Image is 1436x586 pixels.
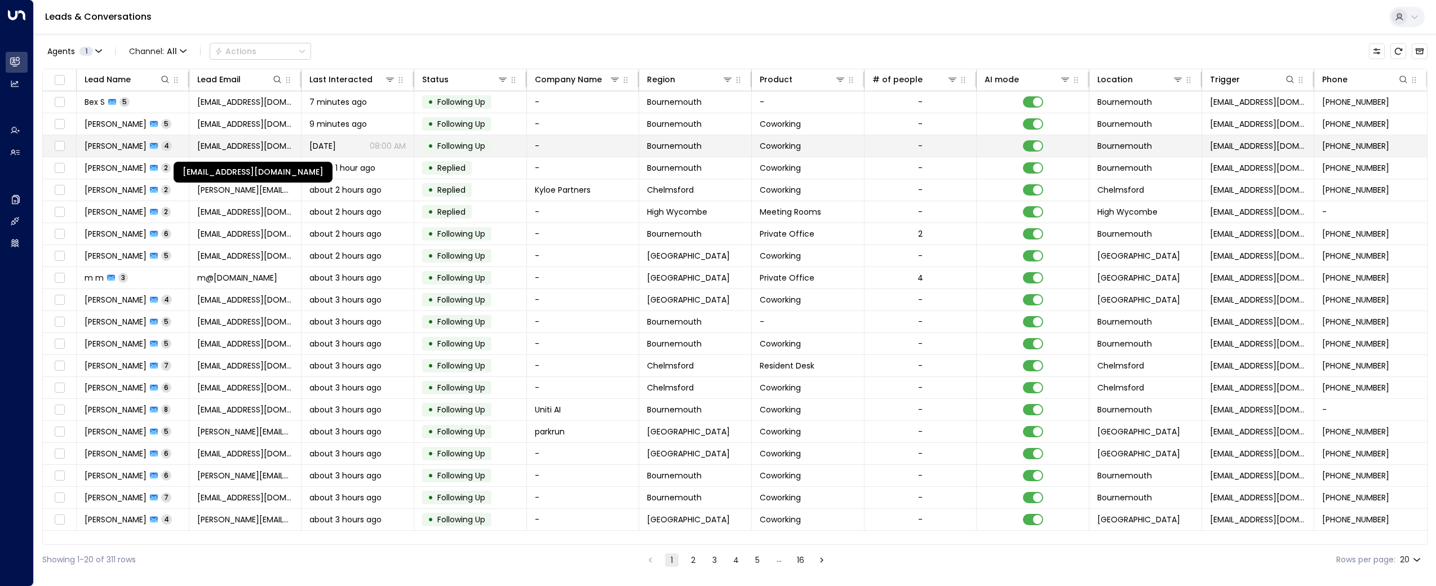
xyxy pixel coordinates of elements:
span: +447413411203 [1322,316,1389,327]
div: • [428,114,433,134]
span: 5 [161,119,171,128]
span: Emma Freestone [85,338,147,349]
span: Bex S [85,96,105,108]
span: Replied [437,184,466,196]
span: 3 [118,273,128,282]
span: anika@getuniti.com [197,404,294,415]
td: - [527,377,640,398]
span: York [647,250,730,261]
span: Toggle select row [52,359,67,373]
div: - [918,426,923,437]
span: +447903120272 [1322,162,1389,174]
td: - [527,135,640,157]
span: Toggle select row [52,469,67,483]
div: - [918,470,923,481]
div: Status [422,73,508,86]
span: Meeting Rooms [760,206,821,217]
div: - [918,118,923,130]
span: Josh Martin [85,184,147,196]
td: - [527,245,640,267]
span: York [1097,448,1180,459]
span: Bournemouth [1097,96,1152,108]
span: noreply@notifications.hubspot.com [1210,294,1306,305]
div: 4 [918,272,923,283]
span: Private Office [760,272,814,283]
span: dominiquecarlo@hotmail.co.uk [197,140,294,152]
span: Chelmsford [647,184,694,196]
div: - [918,382,923,393]
span: Bournemouth [1097,338,1152,349]
span: emmafreestone14@yahoo.co.uk [197,338,294,349]
span: Private Office [760,228,814,239]
p: 08:00 AM [370,140,406,152]
span: Toggle select row [52,315,67,329]
span: Chelmsford [1097,360,1144,371]
span: Following Up [437,294,485,305]
div: - [918,140,923,152]
div: Trigger [1210,73,1240,86]
td: - [527,157,640,179]
span: anika@getuniti.com [1210,404,1306,415]
span: about 2 hours ago [309,228,382,239]
div: • [428,378,433,397]
span: Toggle select row [52,139,67,153]
span: m@me.com [197,272,277,283]
span: Following Up [437,448,485,459]
div: - [918,338,923,349]
td: - [527,223,640,245]
span: +353876904980 [1322,360,1389,371]
div: • [428,136,433,156]
span: Bournemouth [1097,162,1152,174]
td: - [527,267,640,288]
span: Bournemouth [1097,118,1152,130]
span: Bournemouth [647,316,702,327]
span: Following Up [437,118,485,130]
span: Toggle select all [52,73,67,87]
span: York [647,426,730,437]
div: Trigger [1210,73,1296,86]
div: AI mode [985,73,1019,86]
span: Coworking [760,250,801,261]
span: about 3 hours ago [309,382,382,393]
div: Last Interacted [309,73,373,86]
div: • [428,444,433,463]
div: Lead Email [197,73,241,86]
span: +447734703714 [1322,228,1389,239]
span: Toggle select row [52,293,67,307]
div: - [918,404,923,415]
span: Dominique Carlo [85,118,147,130]
div: • [428,334,433,353]
div: • [428,92,433,112]
div: • [428,180,433,199]
span: Toggle select row [52,381,67,395]
span: Toggle select row [52,95,67,109]
div: • [428,268,433,287]
button: Go to page 4 [729,553,743,567]
span: Toggle select row [52,205,67,219]
span: Kyloe Partners [535,184,591,196]
td: - [527,311,640,332]
span: noreply@notifications.hubspot.com [1210,250,1306,261]
span: Toggle select row [52,249,67,263]
div: • [428,312,433,331]
div: - [918,294,923,305]
span: +447929460053 [1322,250,1389,261]
span: +447792661180 [1322,184,1389,196]
span: janemurphy2194@gmail.com [197,360,294,371]
span: emily.lenderyou@parkrun.com [197,426,294,437]
div: Region [647,73,733,86]
td: - [1314,201,1427,223]
div: Lead Email [197,73,283,86]
span: Bournemouth [1097,140,1152,152]
span: High Wycombe [647,206,707,217]
div: Region [647,73,675,86]
span: Following Up [437,250,485,261]
span: 5 [119,97,130,106]
span: noreply@notifications.hubspot.com [1210,162,1306,174]
div: • [428,202,433,221]
span: Following Up [437,360,485,371]
span: 5 [161,317,171,326]
span: noreply@notifications.hubspot.com [1210,118,1306,130]
span: noreply@notifications.hubspot.com [1210,228,1306,239]
button: Actions [210,43,311,60]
